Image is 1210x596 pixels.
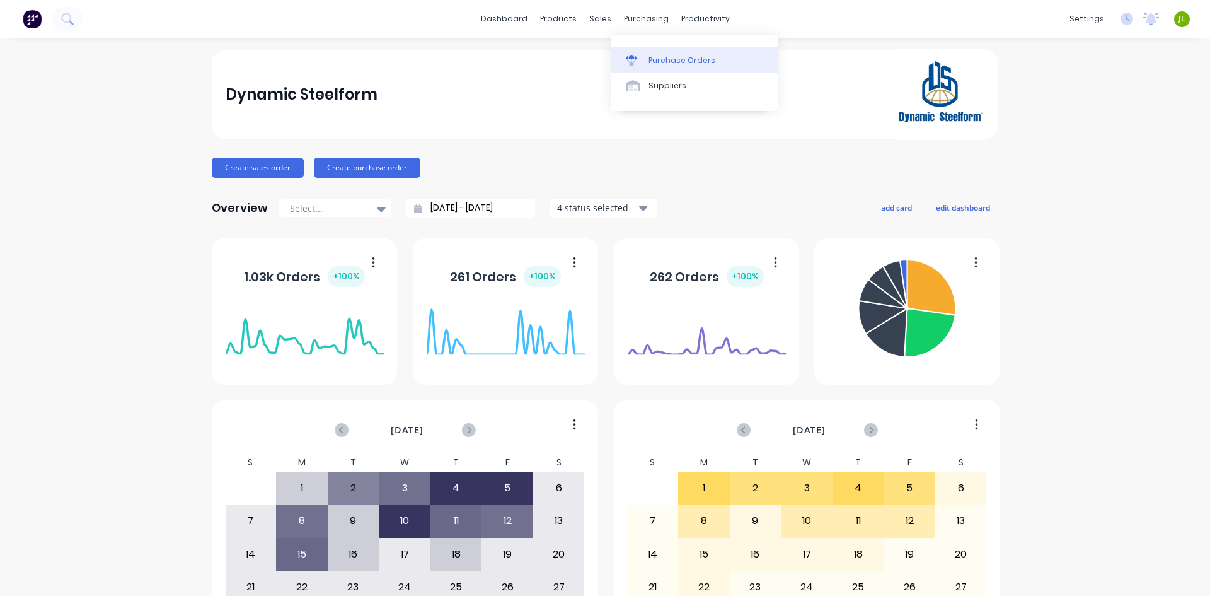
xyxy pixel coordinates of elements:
[431,472,481,504] div: 4
[226,539,276,570] div: 14
[611,47,778,73] a: Purchase Orders
[475,9,534,28] a: dashboard
[781,453,833,472] div: W
[679,472,729,504] div: 1
[557,201,637,214] div: 4 status selected
[679,505,729,537] div: 8
[379,472,430,504] div: 3
[314,158,420,178] button: Create purchase order
[379,539,430,570] div: 17
[648,55,715,66] div: Purchase Orders
[23,9,42,28] img: Factory
[730,472,781,504] div: 2
[225,453,277,472] div: S
[884,505,935,537] div: 12
[781,472,832,504] div: 3
[730,453,781,472] div: T
[781,505,832,537] div: 10
[833,505,884,537] div: 11
[781,539,832,570] div: 17
[627,453,679,472] div: S
[226,505,276,537] div: 7
[534,9,583,28] div: products
[793,423,826,437] span: [DATE]
[896,49,984,140] img: Dynamic Steelform
[328,472,379,504] div: 2
[379,505,430,537] div: 10
[430,453,482,472] div: T
[628,539,678,570] div: 14
[379,453,430,472] div: W
[481,453,533,472] div: F
[524,266,561,287] div: + 100 %
[583,9,618,28] div: sales
[431,539,481,570] div: 18
[935,453,987,472] div: S
[884,539,935,570] div: 19
[482,505,533,537] div: 12
[534,472,584,504] div: 6
[928,199,998,216] button: edit dashboard
[648,80,686,91] div: Suppliers
[618,9,675,28] div: purchasing
[212,158,304,178] button: Create sales order
[833,472,884,504] div: 4
[212,196,268,221] div: Overview
[678,453,730,472] div: M
[328,539,379,570] div: 16
[533,453,585,472] div: S
[884,472,935,504] div: 5
[675,9,736,28] div: productivity
[730,505,781,537] div: 9
[628,505,678,537] div: 7
[244,266,365,287] div: 1.03k Orders
[328,505,379,537] div: 9
[833,453,884,472] div: T
[833,539,884,570] div: 18
[534,539,584,570] div: 20
[936,505,986,537] div: 13
[277,472,327,504] div: 1
[884,453,935,472] div: F
[482,472,533,504] div: 5
[431,505,481,537] div: 11
[391,423,423,437] span: [DATE]
[1178,13,1185,25] span: JL
[277,505,327,537] div: 8
[730,539,781,570] div: 16
[226,82,377,107] div: Dynamic Steelform
[679,539,729,570] div: 15
[328,453,379,472] div: T
[534,505,584,537] div: 13
[873,199,920,216] button: add card
[277,539,327,570] div: 15
[328,266,365,287] div: + 100 %
[550,199,657,218] button: 4 status selected
[936,539,986,570] div: 20
[936,472,986,504] div: 6
[276,453,328,472] div: M
[611,73,778,98] a: Suppliers
[727,266,764,287] div: + 100 %
[450,266,561,287] div: 261 Orders
[482,539,533,570] div: 19
[650,266,764,287] div: 262 Orders
[1063,9,1110,28] div: settings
